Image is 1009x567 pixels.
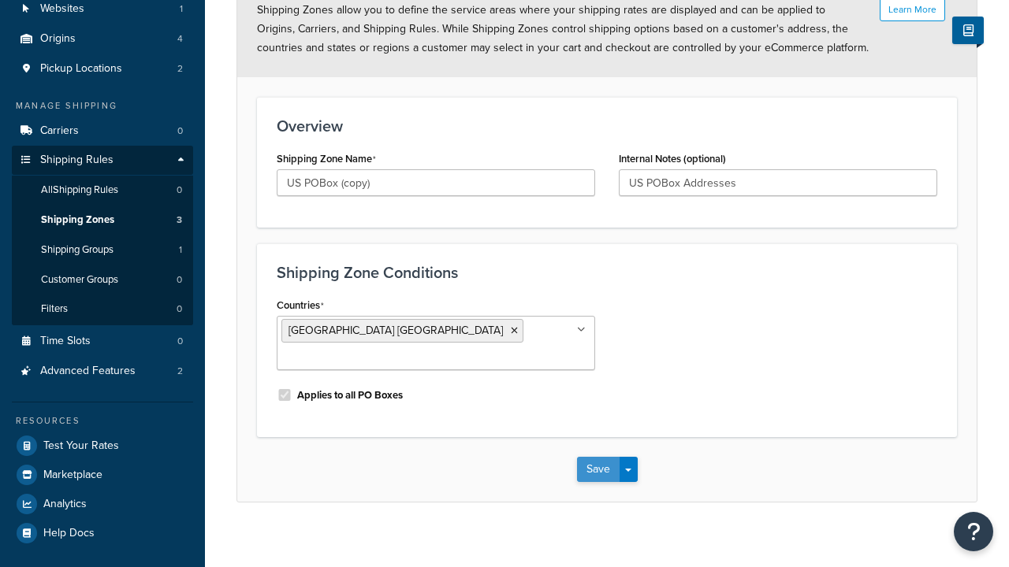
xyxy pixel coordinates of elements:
span: Shipping Groups [41,243,114,257]
li: Customer Groups [12,265,193,295]
a: Test Your Rates [12,432,193,460]
li: Shipping Zones [12,206,193,235]
span: 1 [180,2,183,16]
label: Shipping Zone Name [277,153,376,165]
span: All Shipping Rules [41,183,118,197]
a: Marketplace [12,461,193,489]
label: Countries [277,299,324,312]
span: Shipping Rules [40,154,114,167]
li: Pickup Locations [12,54,193,83]
li: Filters [12,295,193,324]
span: Websites [40,2,84,16]
span: 0 [177,124,183,138]
a: Help Docs [12,519,193,547]
button: Open Resource Center [954,512,993,551]
li: Carriers [12,117,193,146]
li: Time Slots [12,327,193,356]
button: Save [577,457,620,482]
div: Resources [12,414,193,428]
span: Time Slots [40,335,91,348]
a: Carriers0 [12,117,193,146]
div: Manage Shipping [12,99,193,113]
span: 0 [177,335,183,348]
h3: Overview [277,117,937,135]
span: 3 [177,213,182,227]
span: 0 [177,183,182,197]
span: Help Docs [43,527,95,540]
label: Internal Notes (optional) [619,153,726,165]
label: Applies to all PO Boxes [297,388,403,402]
a: Time Slots0 [12,327,193,356]
span: 0 [177,302,182,316]
li: Origins [12,24,193,54]
span: 1 [179,243,182,257]
a: Shipping Rules [12,146,193,175]
a: Shipping Groups1 [12,235,193,265]
span: [GEOGRAPHIC_DATA] [GEOGRAPHIC_DATA] [289,322,503,339]
span: 4 [177,32,183,46]
span: Filters [41,302,68,316]
span: Pickup Locations [40,62,122,76]
a: Customer Groups0 [12,265,193,295]
span: Marketplace [43,469,102,482]
li: Shipping Groups [12,235,193,265]
a: AllShipping Rules0 [12,176,193,205]
span: 0 [177,273,182,287]
h3: Shipping Zone Conditions [277,264,937,281]
span: 2 [177,365,183,378]
a: Shipping Zones3 [12,206,193,235]
a: Advanced Features2 [12,357,193,386]
span: Origins [40,32,76,46]
span: Customer Groups [41,273,118,287]
span: Advanced Features [40,365,136,378]
span: Carriers [40,124,79,138]
a: Analytics [12,490,193,518]
span: Shipping Zones allow you to define the service areas where your shipping rates are displayed and ... [257,2,869,56]
span: Analytics [43,498,87,511]
span: 2 [177,62,183,76]
span: Test Your Rates [43,439,119,453]
li: Advanced Features [12,357,193,386]
a: Origins4 [12,24,193,54]
a: Pickup Locations2 [12,54,193,83]
span: Shipping Zones [41,213,114,227]
button: Show Help Docs [952,17,984,44]
a: Filters0 [12,295,193,324]
li: Shipping Rules [12,146,193,325]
